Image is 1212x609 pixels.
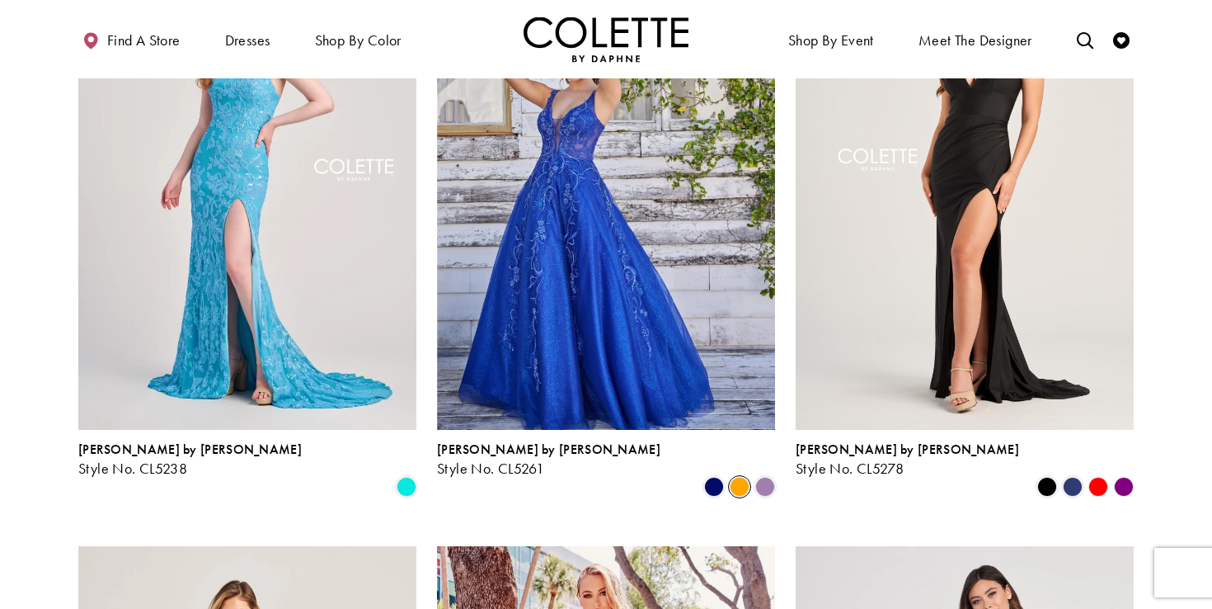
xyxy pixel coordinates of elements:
[221,17,275,62] span: Dresses
[225,32,270,49] span: Dresses
[311,17,406,62] span: Shop by color
[918,32,1032,49] span: Meet the designer
[788,32,874,49] span: Shop By Event
[796,441,1019,458] span: [PERSON_NAME] by [PERSON_NAME]
[796,459,904,478] span: Style No. CL5278
[730,477,749,497] i: Orange
[1109,17,1134,62] a: Check Wishlist
[914,17,1036,62] a: Meet the designer
[437,442,660,477] div: Colette by Daphne Style No. CL5261
[755,477,775,497] i: Amethyst
[1114,477,1134,497] i: Purple
[1073,17,1097,62] a: Toggle search
[784,17,878,62] span: Shop By Event
[78,459,187,478] span: Style No. CL5238
[524,17,688,62] img: Colette by Daphne
[78,17,184,62] a: Find a store
[524,17,688,62] a: Visit Home Page
[437,441,660,458] span: [PERSON_NAME] by [PERSON_NAME]
[437,459,544,478] span: Style No. CL5261
[397,477,416,497] i: Neon Turquoise
[315,32,402,49] span: Shop by color
[1037,477,1057,497] i: Black
[1088,477,1108,497] i: Red
[796,442,1019,477] div: Colette by Daphne Style No. CL5278
[1063,477,1083,497] i: Navy Blue
[107,32,181,49] span: Find a store
[78,441,302,458] span: [PERSON_NAME] by [PERSON_NAME]
[78,442,302,477] div: Colette by Daphne Style No. CL5238
[704,477,724,497] i: Sapphire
